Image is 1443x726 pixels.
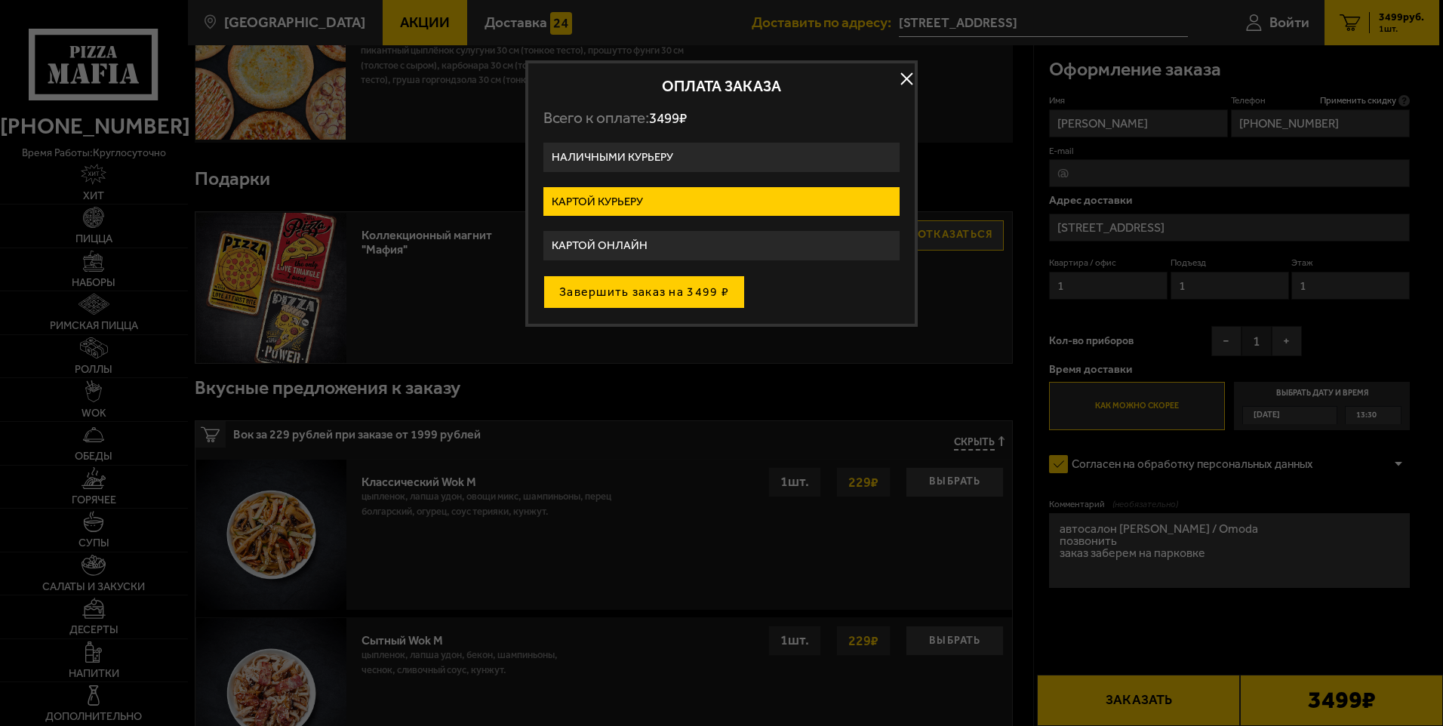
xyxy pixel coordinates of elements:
[543,143,900,172] label: Наличными курьеру
[543,231,900,260] label: Картой онлайн
[543,78,900,94] h2: Оплата заказа
[649,109,687,127] span: 3499 ₽
[543,187,900,217] label: Картой курьеру
[543,109,900,128] p: Всего к оплате:
[543,275,745,309] button: Завершить заказ на 3499 ₽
